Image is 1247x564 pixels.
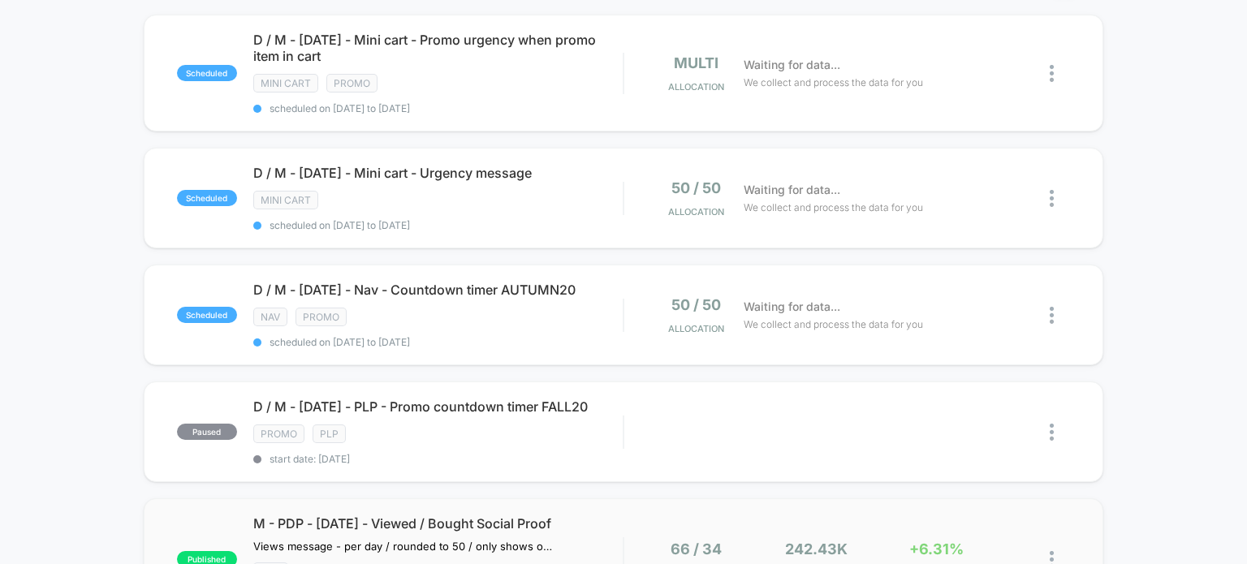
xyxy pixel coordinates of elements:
span: +6.31% [909,540,964,558]
span: start date: [DATE] [253,453,623,465]
span: paused [177,424,237,440]
img: close [1050,424,1054,441]
span: scheduled on [DATE] to [DATE] [253,102,623,114]
span: Allocation [668,323,724,334]
span: D / M - [DATE] - Mini cart - Promo urgency when promo item in cart [253,32,623,64]
span: scheduled on [DATE] to [DATE] [253,219,623,231]
span: Mini Cart [253,74,318,93]
span: multi [674,54,718,71]
span: We collect and process the data for you [744,200,923,215]
span: Nav [253,308,287,326]
img: close [1050,307,1054,324]
span: D / M - [DATE] - PLP - Promo countdown timer FALL20 [253,398,623,415]
img: close [1050,190,1054,207]
span: scheduled [177,65,237,81]
span: D / M - [DATE] - Mini cart - Urgency message [253,165,623,181]
span: We collect and process the data for you [744,75,923,90]
span: Promo [253,424,304,443]
span: Waiting for data... [744,298,840,316]
img: close [1050,65,1054,82]
span: 242.43k [785,540,848,558]
span: scheduled on [DATE] to [DATE] [253,336,623,348]
span: Waiting for data... [744,181,840,199]
span: We collect and process the data for you [744,316,923,332]
span: PLP [313,424,346,443]
span: D / M - [DATE] - Nav - Countdown timer AUTUMN20 [253,282,623,298]
span: Allocation [668,206,724,217]
span: 50 / 50 [671,179,721,196]
span: Promo [326,74,378,93]
span: M - PDP - [DATE] - Viewed / Bought Social Proof [253,515,623,532]
span: Waiting for data... [744,56,840,74]
span: 66 / 34 [671,540,722,558]
span: 50 / 50 [671,296,721,313]
span: Allocation [668,81,724,93]
span: Mini Cart [253,191,318,209]
span: Promo [296,308,347,326]
span: Views message - per day / rounded to 50 / only shows on over 100 views. Bought message - per week... [253,540,554,553]
span: scheduled [177,307,237,323]
span: scheduled [177,190,237,206]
